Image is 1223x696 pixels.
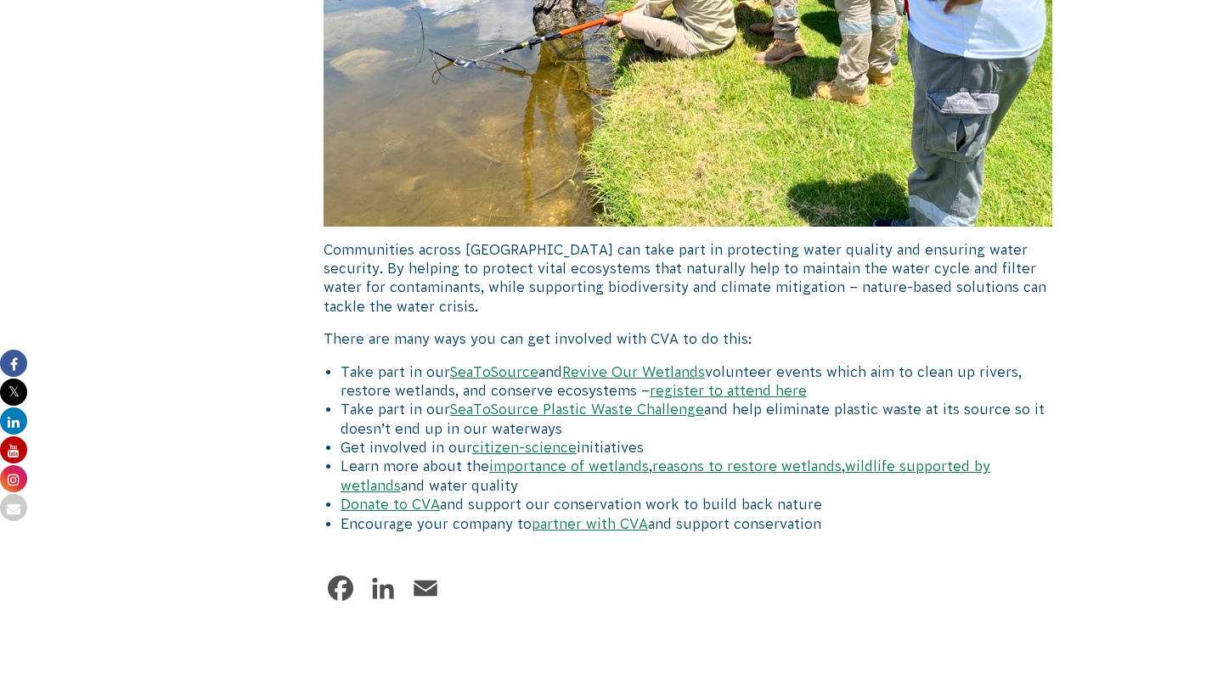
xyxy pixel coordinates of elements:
[489,458,649,474] a: importance of wetlands
[324,240,1052,317] p: Communities across [GEOGRAPHIC_DATA] can take part in protecting water quality and ensuring water...
[472,440,577,455] a: citizen-science
[341,495,1052,514] li: and support our conservation work to build back nature
[652,458,842,474] a: reasons to restore wetlands
[341,438,1052,457] li: Get involved in our initiatives
[341,514,1052,533] li: Encourage your company to and support conservation
[341,457,1052,495] li: Learn more about the , , and water quality
[341,400,1052,438] li: Take part in our and help eliminate plastic waste at its source so it doesn’t end up in our water...
[650,383,807,398] a: register to attend here
[532,516,648,531] a: partner with CVA
[409,571,442,605] a: Email
[450,364,538,379] a: SeaToSource
[562,364,705,379] a: Revive Our Wetlands
[341,458,990,492] a: wildlife supported by wetlands
[324,571,358,605] a: Facebook
[450,401,704,417] a: SeaToSource Plastic Waste Challenge
[366,571,400,605] a: LinkedIn
[324,329,1052,348] p: There are many ways you can get involved with CVA to do this:
[341,362,1052,401] li: Take part in our and volunteer events which aim to clean up rivers, restore wetlands, and conserv...
[341,497,440,512] a: Donate to CVA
